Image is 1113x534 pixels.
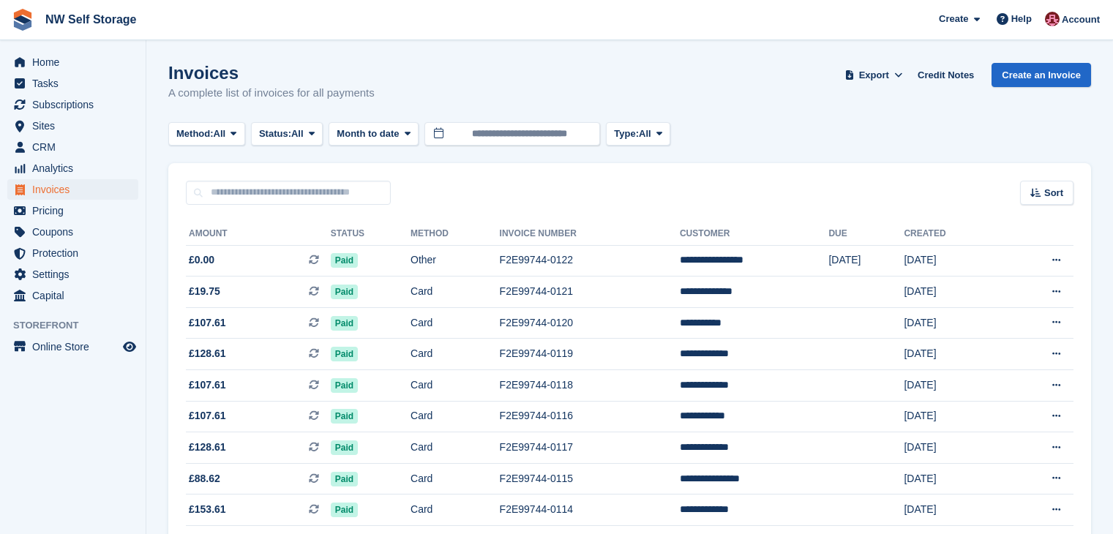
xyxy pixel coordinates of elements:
[331,440,358,455] span: Paid
[291,127,304,141] span: All
[411,339,500,370] td: Card
[842,63,906,87] button: Export
[411,222,500,246] th: Method
[331,222,411,246] th: Status
[680,222,828,246] th: Customer
[189,252,214,268] span: £0.00
[186,222,331,246] th: Amount
[32,200,120,221] span: Pricing
[904,307,1002,339] td: [DATE]
[904,370,1002,402] td: [DATE]
[168,122,245,146] button: Method: All
[828,245,904,277] td: [DATE]
[121,338,138,356] a: Preview store
[500,222,680,246] th: Invoice Number
[411,401,500,432] td: Card
[411,245,500,277] td: Other
[500,339,680,370] td: F2E99744-0119
[904,339,1002,370] td: [DATE]
[411,494,500,526] td: Card
[189,315,226,331] span: £107.61
[32,94,120,115] span: Subscriptions
[500,432,680,464] td: F2E99744-0117
[7,179,138,200] a: menu
[7,264,138,285] a: menu
[500,277,680,308] td: F2E99744-0121
[639,127,651,141] span: All
[331,503,358,517] span: Paid
[7,200,138,221] a: menu
[7,137,138,157] a: menu
[500,370,680,402] td: F2E99744-0118
[411,370,500,402] td: Card
[904,222,1002,246] th: Created
[331,347,358,361] span: Paid
[7,336,138,357] a: menu
[500,401,680,432] td: F2E99744-0116
[32,264,120,285] span: Settings
[7,158,138,178] a: menu
[32,158,120,178] span: Analytics
[176,127,214,141] span: Method:
[904,401,1002,432] td: [DATE]
[189,377,226,393] span: £107.61
[828,222,904,246] th: Due
[992,63,1091,87] a: Create an Invoice
[7,243,138,263] a: menu
[904,463,1002,494] td: [DATE]
[500,494,680,526] td: F2E99744-0114
[331,253,358,268] span: Paid
[904,245,1002,277] td: [DATE]
[7,116,138,136] a: menu
[331,378,358,393] span: Paid
[337,127,399,141] span: Month to date
[189,440,226,455] span: £128.61
[168,85,375,102] p: A complete list of invoices for all payments
[32,179,120,200] span: Invoices
[251,122,323,146] button: Status: All
[13,318,146,333] span: Storefront
[40,7,142,31] a: NW Self Storage
[904,432,1002,464] td: [DATE]
[7,73,138,94] a: menu
[32,52,120,72] span: Home
[1044,186,1063,200] span: Sort
[614,127,639,141] span: Type:
[859,68,889,83] span: Export
[32,243,120,263] span: Protection
[7,94,138,115] a: menu
[32,336,120,357] span: Online Store
[1011,12,1032,26] span: Help
[912,63,980,87] a: Credit Notes
[12,9,34,31] img: stora-icon-8386f47178a22dfd0bd8f6a31ec36ba5ce8667c1dd55bd0f319d3a0aa187defe.svg
[411,277,500,308] td: Card
[331,409,358,424] span: Paid
[411,307,500,339] td: Card
[7,52,138,72] a: menu
[259,127,291,141] span: Status:
[32,222,120,242] span: Coupons
[500,307,680,339] td: F2E99744-0120
[189,502,226,517] span: £153.61
[32,73,120,94] span: Tasks
[411,432,500,464] td: Card
[904,494,1002,526] td: [DATE]
[331,316,358,331] span: Paid
[7,222,138,242] a: menu
[189,284,220,299] span: £19.75
[331,285,358,299] span: Paid
[904,277,1002,308] td: [DATE]
[189,408,226,424] span: £107.61
[1062,12,1100,27] span: Account
[32,116,120,136] span: Sites
[500,463,680,494] td: F2E99744-0115
[7,285,138,306] a: menu
[411,463,500,494] td: Card
[32,285,120,306] span: Capital
[331,472,358,486] span: Paid
[939,12,968,26] span: Create
[500,245,680,277] td: F2E99744-0122
[214,127,226,141] span: All
[189,471,220,486] span: £88.62
[329,122,419,146] button: Month to date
